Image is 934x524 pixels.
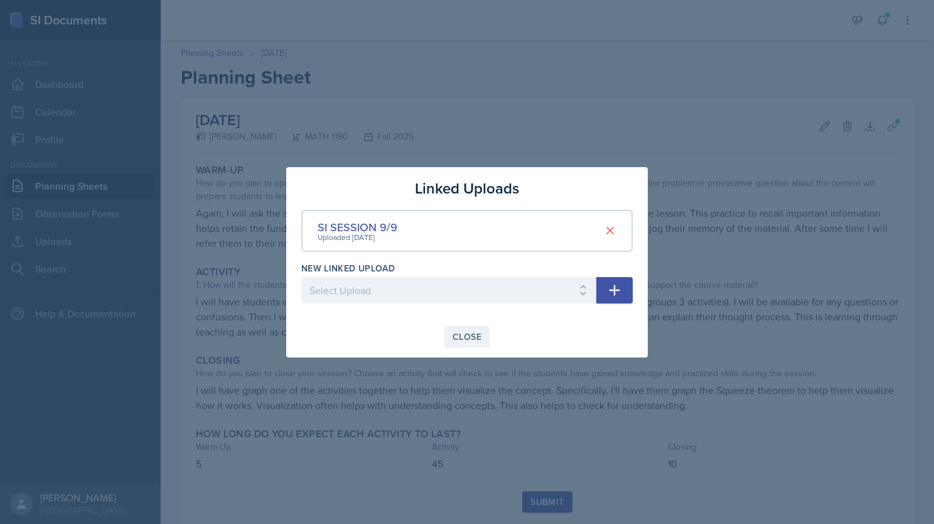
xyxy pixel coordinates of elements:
[453,332,481,342] div: Close
[318,232,397,243] div: Uploaded [DATE]
[444,326,490,347] button: Close
[301,262,395,275] label: New Linked Upload
[318,219,397,236] div: SI SESSION 9/9
[415,177,519,200] h3: Linked Uploads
